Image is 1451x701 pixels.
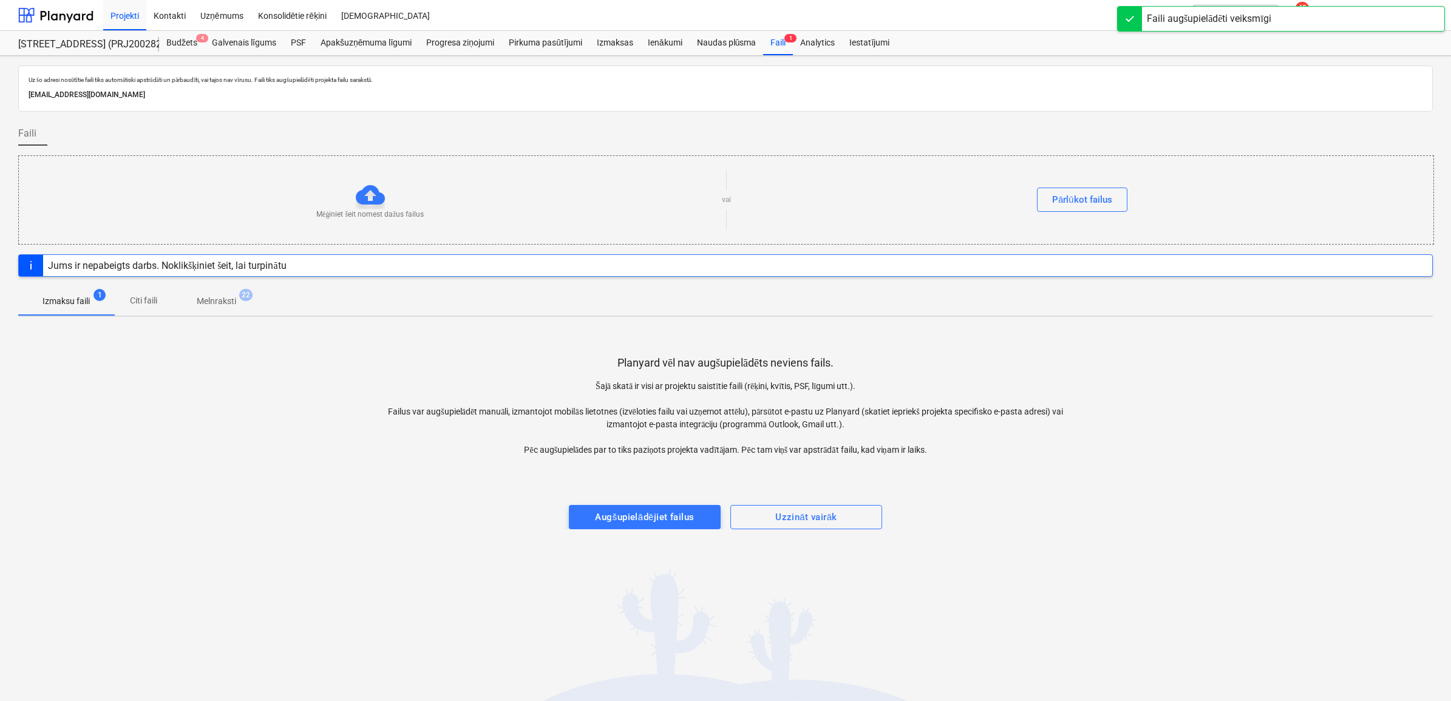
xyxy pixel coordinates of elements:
[763,31,793,55] a: Faili1
[159,31,205,55] div: Budžets
[722,195,731,205] p: vai
[18,126,36,141] span: Faili
[48,260,287,271] div: Jums ir nepabeigts darbs. Noklikšķiniet šeit, lai turpinātu
[641,31,690,55] a: Ienākumi
[284,31,313,55] a: PSF
[18,38,144,51] div: [STREET_ADDRESS] (PRJ2002826) 2601978
[372,380,1079,456] p: Šajā skatā ir visi ar projektu saistītie faili (rēķini, kvītis, PSF, līgumi utt.). Failus var aug...
[1052,192,1112,208] div: Pārlūkot failus
[595,509,694,525] div: Augšupielādējiet failus
[93,289,106,301] span: 1
[197,295,236,308] p: Melnraksti
[763,31,793,55] div: Faili
[205,31,284,55] a: Galvenais līgums
[1147,12,1271,26] div: Faili augšupielādēti veiksmīgi
[313,31,419,55] a: Apakšuzņēmuma līgumi
[29,89,1422,101] p: [EMAIL_ADDRESS][DOMAIN_NAME]
[239,289,253,301] span: 22
[129,294,158,307] p: Citi faili
[842,31,897,55] a: Iestatījumi
[29,76,1422,84] p: Uz šo adresi nosūtītie faili tiks automātiski apstrādāti un pārbaudīti, vai tajos nav vīrusu. Fai...
[316,209,424,220] p: Mēģiniet šeit nomest dažus failus
[775,509,837,525] div: Uzzināt vairāk
[419,31,501,55] a: Progresa ziņojumi
[42,295,90,308] p: Izmaksu faili
[196,34,208,42] span: 4
[690,31,764,55] a: Naudas plūsma
[569,505,721,529] button: Augšupielādējiet failus
[1037,188,1127,212] button: Pārlūkot failus
[18,155,1434,245] div: Mēģiniet šeit nomest dažus failusvaiPārlūkot failus
[501,31,590,55] a: Pirkuma pasūtījumi
[617,356,834,370] p: Planyard vēl nav augšupielādēts neviens fails.
[590,31,641,55] a: Izmaksas
[784,34,797,42] span: 1
[793,31,842,55] a: Analytics
[159,31,205,55] a: Budžets4
[730,505,882,529] button: Uzzināt vairāk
